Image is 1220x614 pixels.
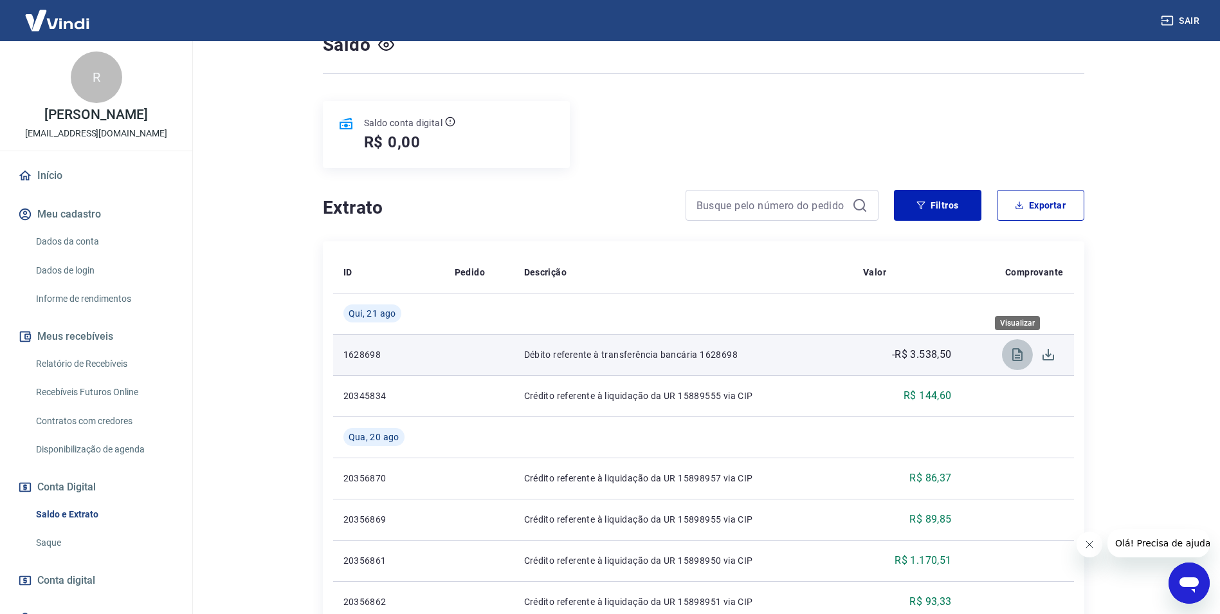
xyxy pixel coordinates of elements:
[995,316,1040,330] div: Visualizar
[524,389,842,402] p: Crédito referente à liquidação da UR 15889555 via CIP
[15,1,99,40] img: Vindi
[343,595,434,608] p: 20356862
[1158,9,1205,33] button: Sair
[1169,563,1210,604] iframe: Botão para abrir a janela de mensagens
[524,348,842,361] p: Débito referente à transferência bancária 1628698
[524,266,567,279] p: Descrição
[343,348,434,361] p: 1628698
[364,116,443,129] p: Saldo conta digital
[524,595,842,608] p: Crédito referente à liquidação da UR 15898951 via CIP
[892,347,952,362] p: -R$ 3.538,50
[1107,529,1210,557] iframe: Mensagem da empresa
[323,195,670,221] h4: Extrato
[343,554,434,567] p: 20356861
[696,196,847,215] input: Busque pelo número do pedido
[31,436,177,463] a: Disponibilização de agenda
[909,512,951,527] p: R$ 89,85
[343,389,434,402] p: 20345834
[31,286,177,312] a: Informe de rendimentos
[349,431,399,443] span: Qua, 20 ago
[895,553,951,568] p: R$ 1.170,51
[863,266,886,279] p: Valor
[44,108,147,122] p: [PERSON_NAME]
[15,200,177,228] button: Meu cadastro
[1005,266,1063,279] p: Comprovante
[343,472,434,485] p: 20356870
[909,470,951,486] p: R$ 86,37
[31,351,177,377] a: Relatório de Recebíveis
[31,501,177,528] a: Saldo e Extrato
[15,322,177,351] button: Meus recebíveis
[349,307,396,320] span: Qui, 21 ago
[31,408,177,434] a: Contratos com credores
[343,266,352,279] p: ID
[37,572,95,590] span: Conta digital
[15,566,177,595] a: Conta digital
[8,9,108,19] span: Olá! Precisa de ajuda?
[343,513,434,526] p: 20356869
[364,132,421,153] h5: R$ 0,00
[909,594,951,609] p: R$ 93,33
[31,228,177,255] a: Dados da conta
[71,51,122,103] div: R
[524,513,842,526] p: Crédito referente à liquidação da UR 15898955 via CIP
[31,379,177,405] a: Recebíveis Futuros Online
[894,190,981,221] button: Filtros
[25,127,167,140] p: [EMAIL_ADDRESS][DOMAIN_NAME]
[997,190,1084,221] button: Exportar
[15,162,177,190] a: Início
[1033,339,1064,370] span: Download
[524,472,842,485] p: Crédito referente à liquidação da UR 15898957 via CIP
[31,257,177,284] a: Dados de login
[15,473,177,501] button: Conta Digital
[1002,339,1033,370] span: Visualizar
[455,266,485,279] p: Pedido
[1077,532,1102,557] iframe: Fechar mensagem
[323,32,371,58] h4: Saldo
[524,554,842,567] p: Crédito referente à liquidação da UR 15898950 via CIP
[904,388,952,404] p: R$ 144,60
[31,530,177,556] a: Saque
